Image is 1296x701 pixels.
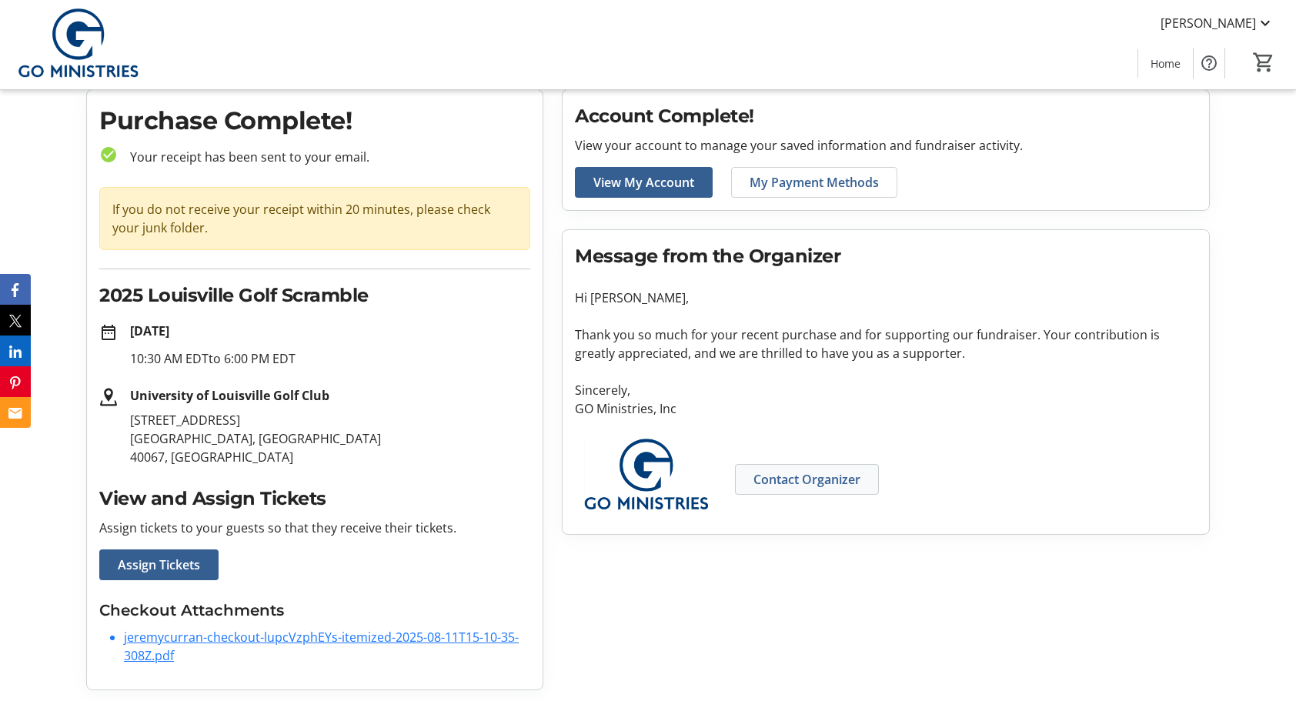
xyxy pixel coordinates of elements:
p: [STREET_ADDRESS] [GEOGRAPHIC_DATA], [GEOGRAPHIC_DATA] 40067, [GEOGRAPHIC_DATA] [130,411,530,466]
p: View your account to manage your saved information and fundraiser activity. [575,136,1197,155]
a: Assign Tickets [99,549,219,580]
p: Hi [PERSON_NAME], [575,289,1197,307]
h1: Purchase Complete! [99,102,530,139]
strong: University of Louisville Golf Club [130,387,329,404]
span: View My Account [593,173,694,192]
a: My Payment Methods [731,167,897,198]
img: GO Ministries, Inc logo [575,436,716,516]
span: Assign Tickets [118,556,200,574]
h3: Checkout Attachments [99,599,530,622]
a: View My Account [575,167,713,198]
mat-icon: check_circle [99,145,118,164]
p: Sincerely, [575,381,1197,399]
span: My Payment Methods [750,173,879,192]
img: GO Ministries, Inc's Logo [9,6,146,83]
a: jeremycurran-checkout-lupcVzphEYs-itemized-2025-08-11T15-10-35-308Z.pdf [124,629,519,664]
h2: Account Complete! [575,102,1197,130]
h2: View and Assign Tickets [99,485,530,512]
button: Help [1194,48,1224,78]
p: Assign tickets to your guests so that they receive their tickets. [99,519,530,537]
a: Contact Organizer [735,464,879,495]
p: Your receipt has been sent to your email. [118,148,530,166]
h2: 2025 Louisville Golf Scramble [99,282,530,309]
span: [PERSON_NAME] [1161,14,1256,32]
span: Home [1151,55,1181,72]
h2: Message from the Organizer [575,242,1197,270]
mat-icon: date_range [99,323,118,342]
p: GO Ministries, Inc [575,399,1197,418]
span: Contact Organizer [753,470,860,489]
div: If you do not receive your receipt within 20 minutes, please check your junk folder. [99,187,530,250]
button: Cart [1250,48,1278,76]
strong: [DATE] [130,322,169,339]
a: Home [1138,49,1193,78]
button: [PERSON_NAME] [1148,11,1287,35]
p: Thank you so much for your recent purchase and for supporting our fundraiser. Your contribution i... [575,325,1197,362]
p: 10:30 AM EDT to 6:00 PM EDT [130,349,530,368]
